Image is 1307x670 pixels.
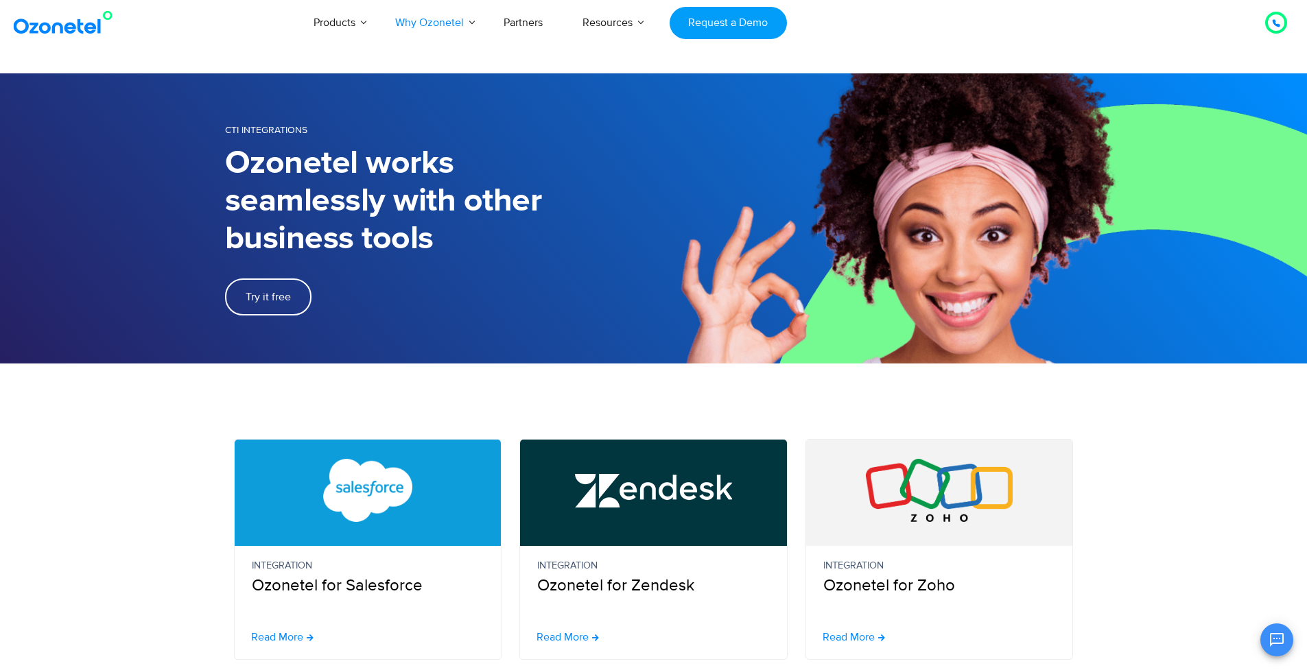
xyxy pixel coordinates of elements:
h1: Ozonetel works seamlessly with other business tools [225,145,654,258]
small: Integration [252,558,484,573]
p: Ozonetel for Zendesk [537,558,770,598]
span: Read More [537,632,589,643]
button: Open chat [1260,623,1293,656]
small: Integration [823,558,1056,573]
span: Try it free [246,291,291,302]
span: Read More [823,632,875,643]
a: Try it free [225,278,311,315]
a: Read More [251,632,314,643]
span: CTI Integrations [225,124,307,136]
small: Integration [537,558,770,573]
img: Salesforce CTI Integration with Call Center Software [290,459,447,522]
a: Request a Demo [670,7,787,39]
p: Ozonetel for Zoho [823,558,1056,598]
a: Read More [537,632,599,643]
img: Zendesk Call Center Integration [575,459,732,522]
p: Ozonetel for Salesforce [252,558,484,598]
a: Read More [823,632,885,643]
span: Read More [251,632,303,643]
